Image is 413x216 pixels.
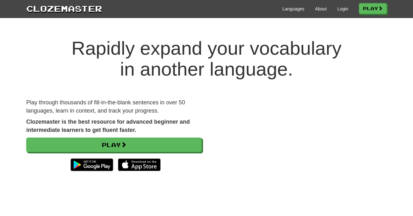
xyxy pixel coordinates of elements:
[315,6,327,12] a: About
[359,3,387,14] a: Play
[26,99,202,115] p: Play through thousands of fill-in-the-blank sentences in over 50 languages, learn in context, and...
[67,155,116,174] img: Get it on Google Play
[26,119,190,133] strong: Clozemaster is the best resource for advanced beginner and intermediate learners to get fluent fa...
[282,6,304,12] a: Languages
[337,6,348,12] a: Login
[26,3,102,14] a: Clozemaster
[118,158,161,171] img: Download_on_the_App_Store_Badge_US-UK_135x40-25178aeef6eb6b83b96f5f2d004eda3bffbb37122de64afbaef7...
[26,138,202,152] a: Play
